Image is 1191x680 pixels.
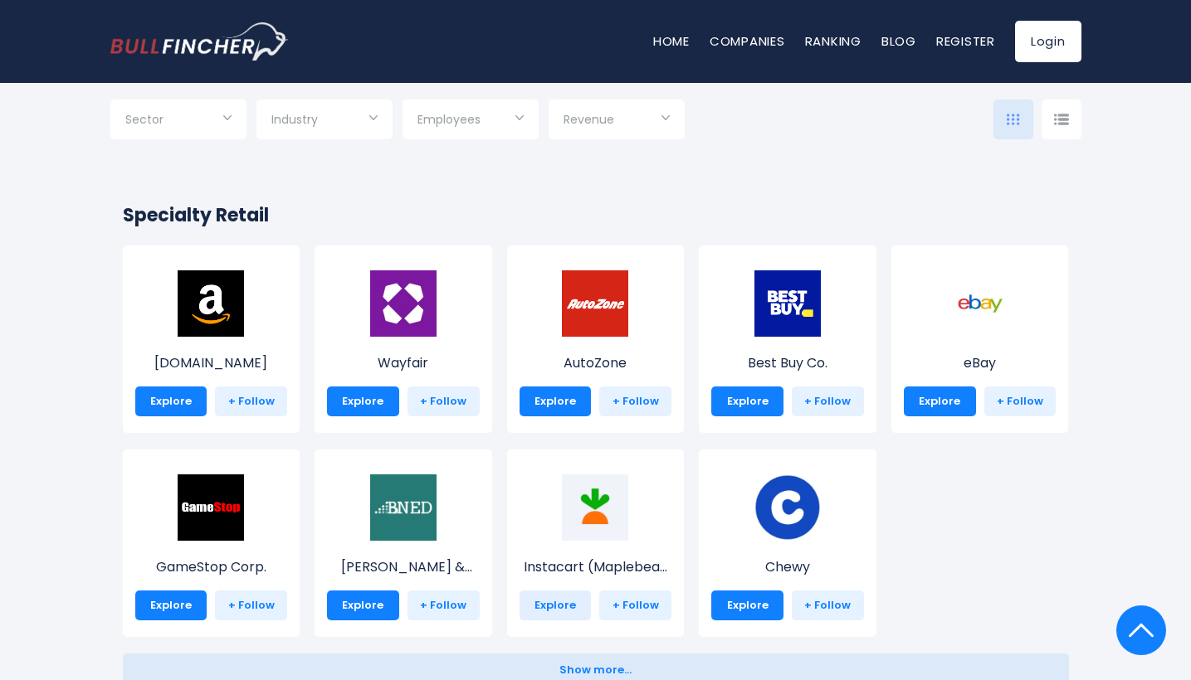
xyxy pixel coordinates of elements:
[711,590,783,620] a: Explore
[125,106,232,136] input: Selection
[408,386,480,416] a: + Follow
[520,386,592,416] a: Explore
[135,505,288,577] a: GameStop Corp.
[1015,21,1081,62] a: Login
[110,22,289,61] img: bullfincher logo
[271,106,378,136] input: Selection
[370,474,437,541] img: BNED.png
[881,32,916,50] a: Blog
[110,22,289,61] a: Go to homepage
[564,112,614,127] span: Revenue
[1054,114,1069,125] img: icon-comp-list-view.svg
[178,270,244,337] img: AMZN.png
[125,112,164,127] span: Sector
[327,505,480,577] a: [PERSON_NAME] & [PERSON_NAME] Educ...
[135,557,288,577] p: GameStop Corp.
[178,474,244,541] img: GME.png
[904,353,1057,373] p: eBay
[215,590,287,620] a: + Follow
[520,590,592,620] a: Explore
[123,202,1069,229] h2: Specialty Retail
[711,505,864,577] a: Chewy
[417,106,524,136] input: Selection
[711,386,783,416] a: Explore
[327,301,480,373] a: Wayfair
[559,664,632,677] span: Show more...
[984,386,1057,416] a: + Follow
[408,590,480,620] a: + Follow
[520,353,672,373] p: AutoZone
[327,353,480,373] p: Wayfair
[599,386,671,416] a: + Follow
[754,474,821,541] img: CHWY.jpeg
[710,32,785,50] a: Companies
[271,112,318,127] span: Industry
[564,106,670,136] input: Selection
[599,590,671,620] a: + Follow
[370,270,437,337] img: W.png
[904,301,1057,373] a: eBay
[792,386,864,416] a: + Follow
[792,590,864,620] a: + Follow
[520,557,672,577] p: Instacart (Maplebear)
[711,557,864,577] p: Chewy
[562,474,628,541] img: CART.png
[805,32,862,50] a: Ranking
[711,353,864,373] p: Best Buy Co.
[520,505,672,577] a: Instacart (Maplebea...
[904,386,976,416] a: Explore
[135,386,207,416] a: Explore
[135,590,207,620] a: Explore
[1007,114,1020,125] img: icon-comp-grid.svg
[327,557,480,577] p: Barnes & Noble Education
[562,270,628,337] img: AZO.png
[711,301,864,373] a: Best Buy Co.
[327,386,399,416] a: Explore
[327,590,399,620] a: Explore
[135,301,288,373] a: [DOMAIN_NAME]
[754,270,821,337] img: BBY.png
[135,353,288,373] p: Amazon.com
[417,112,481,127] span: Employees
[520,301,672,373] a: AutoZone
[947,270,1013,337] img: EBAY.png
[215,386,287,416] a: + Follow
[936,32,995,50] a: Register
[653,32,690,50] a: Home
